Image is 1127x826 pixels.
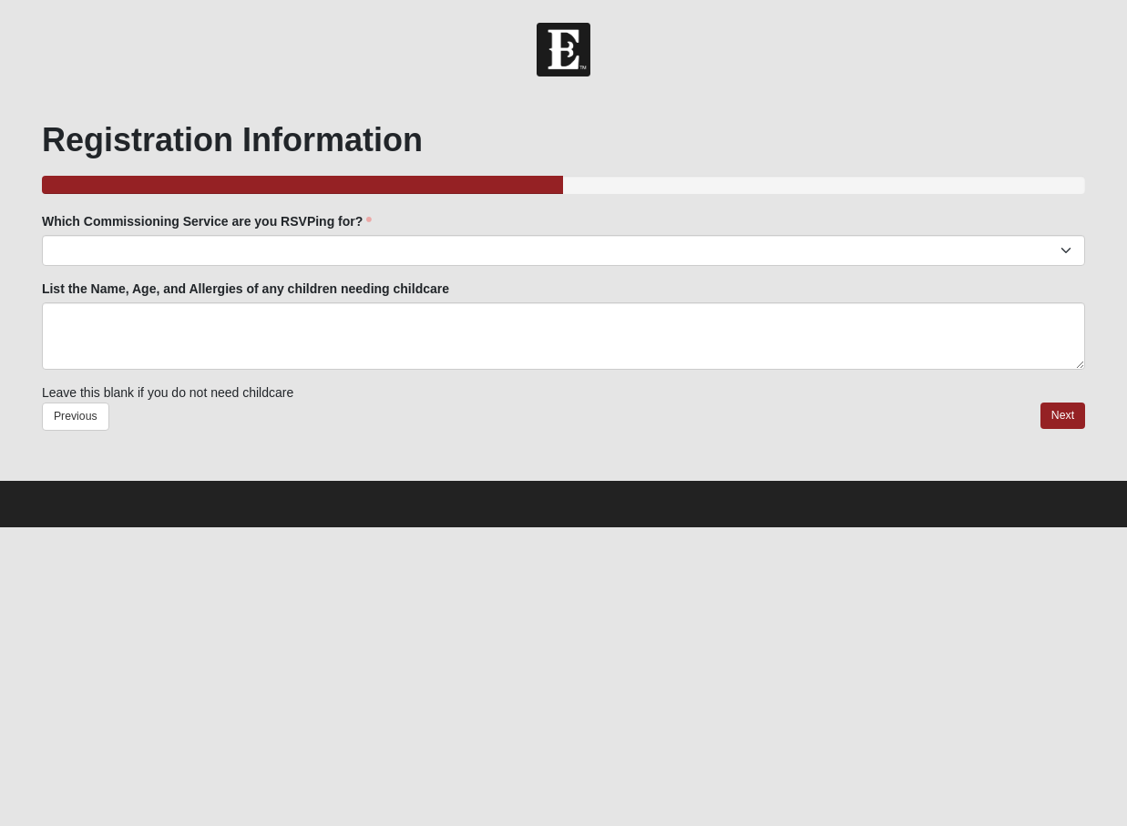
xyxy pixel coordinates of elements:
label: Which Commissioning Service are you RSVPing for? [42,212,372,230]
img: Church of Eleven22 Logo [537,23,590,76]
a: Previous [42,403,109,431]
a: Next [1040,403,1085,429]
fieldset: Leave this blank if you do not need childcare [42,212,1085,403]
label: List the Name, Age, and Allergies of any children needing childcare [42,280,449,298]
h1: Registration Information [42,120,1085,159]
